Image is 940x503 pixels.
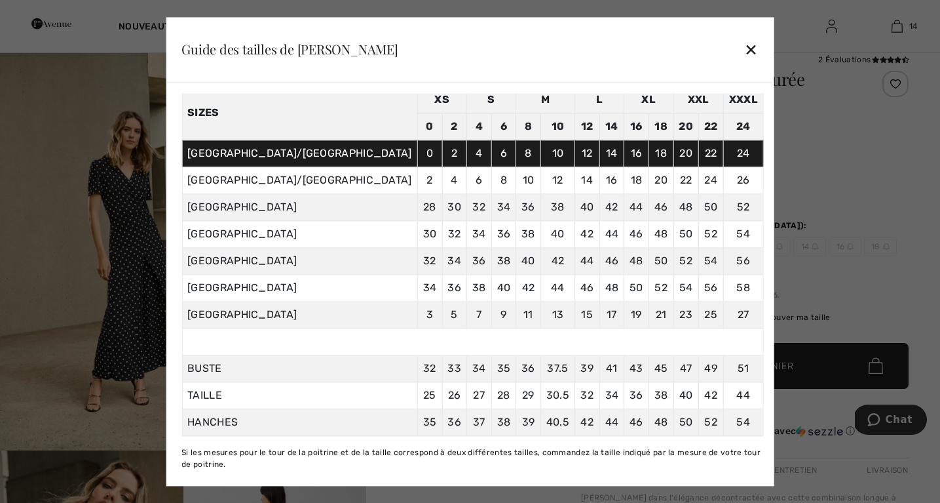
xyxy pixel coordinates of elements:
td: 38 [466,274,491,301]
span: 37 [473,416,485,428]
span: 54 [736,416,750,428]
div: ✕ [744,36,758,64]
td: BUSTE [182,355,418,382]
td: 6 [491,140,516,167]
td: 22 [673,167,699,193]
td: 44 [574,247,599,274]
td: XL [624,86,673,113]
td: 38 [540,193,574,220]
td: 54 [698,247,723,274]
td: 48 [624,247,649,274]
td: 46 [599,247,624,274]
td: 10 [516,167,541,193]
td: 26 [723,167,763,193]
td: 50 [624,274,649,301]
td: 36 [516,193,541,220]
td: 16 [624,140,649,167]
td: 8 [516,113,541,140]
td: 58 [723,274,763,301]
span: Chat [31,9,58,21]
span: 29 [522,389,535,401]
span: 38 [497,416,511,428]
td: 23 [673,301,699,328]
td: 36 [491,220,516,247]
td: S [466,86,516,113]
td: 52 [723,193,763,220]
td: 34 [417,274,442,301]
td: 34 [491,193,516,220]
td: 18 [649,113,673,140]
span: 26 [448,389,461,401]
td: 38 [516,220,541,247]
span: 39 [580,362,593,374]
td: 32 [466,193,491,220]
td: 14 [574,167,599,193]
td: 4 [442,167,467,193]
td: 19 [624,301,649,328]
td: 13 [540,301,574,328]
span: 48 [654,416,668,428]
span: 33 [447,362,461,374]
span: 32 [423,362,436,374]
div: Si les mesures pour le tour de la poitrine et de la taille correspond à deux différentes tailles,... [181,447,764,470]
span: 44 [736,389,750,401]
td: 52 [649,274,673,301]
span: 45 [654,362,668,374]
td: 16 [599,167,624,193]
td: 3 [417,301,442,328]
span: 46 [630,416,643,428]
td: L [574,86,624,113]
td: [GEOGRAPHIC_DATA] [182,247,418,274]
td: [GEOGRAPHIC_DATA] [182,193,418,220]
td: 15 [574,301,599,328]
td: 30 [442,193,467,220]
td: 12 [574,113,599,140]
span: 34 [605,389,619,401]
span: 28 [497,389,510,401]
td: 52 [698,220,723,247]
span: 30.5 [546,389,569,401]
td: 10 [540,113,574,140]
td: 54 [673,274,699,301]
td: 27 [723,301,763,328]
span: 25 [423,389,436,401]
td: 48 [599,274,624,301]
td: HANCHES [182,409,418,435]
td: 16 [624,113,649,140]
td: 20 [673,140,699,167]
td: 50 [698,193,723,220]
td: 34 [442,247,467,274]
td: 0 [417,113,442,140]
td: M [516,86,575,113]
td: 40 [540,220,574,247]
span: 51 [738,362,749,374]
td: 32 [417,247,442,274]
span: 36 [630,389,643,401]
span: 27 [473,389,485,401]
td: 34 [466,220,491,247]
td: 52 [673,247,699,274]
td: 36 [442,274,467,301]
td: 0 [417,140,442,167]
span: 42 [704,389,717,401]
td: 44 [540,274,574,301]
td: 6 [466,167,491,193]
td: 21 [649,301,673,328]
td: 50 [673,220,699,247]
td: 8 [491,167,516,193]
td: 40 [574,193,599,220]
span: 50 [679,416,693,428]
td: 54 [723,220,763,247]
span: 43 [630,362,643,374]
td: 20 [673,113,699,140]
td: 24 [723,113,763,140]
td: 40 [491,274,516,301]
td: 42 [540,247,574,274]
td: 22 [698,140,723,167]
td: 50 [649,247,673,274]
td: 22 [698,113,723,140]
td: 8 [516,140,541,167]
span: 32 [580,389,593,401]
td: 25 [698,301,723,328]
td: 17 [599,301,624,328]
